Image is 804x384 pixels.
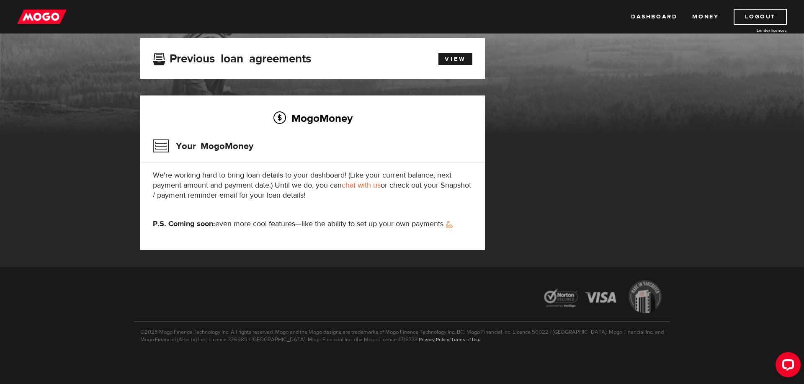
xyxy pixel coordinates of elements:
[438,53,472,65] a: View
[419,336,449,343] a: Privacy Policy
[692,9,719,25] a: Money
[536,274,670,321] img: legal-icons-92a2ffecb4d32d839781d1b4e4802d7b.png
[153,219,472,229] p: even more cool features—like the ability to set up your own payments
[451,336,481,343] a: Terms of Use
[342,180,381,190] a: chat with us
[153,109,472,127] h2: MogoMoney
[631,9,677,25] a: Dashboard
[153,219,215,229] strong: P.S. Coming soon:
[134,321,670,343] p: ©2025 Mogo Finance Technology Inc. All rights reserved. Mogo and the Mogo designs are trademarks ...
[769,349,804,384] iframe: LiveChat chat widget
[153,135,253,157] h3: Your MogoMoney
[17,9,67,25] img: mogo_logo-11ee424be714fa7cbb0f0f49df9e16ec.png
[153,52,311,63] h3: Previous loan agreements
[734,9,787,25] a: Logout
[153,170,472,201] p: We're working hard to bring loan details to your dashboard! (Like your current balance, next paym...
[446,221,453,228] img: strong arm emoji
[724,27,787,34] a: Lender licences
